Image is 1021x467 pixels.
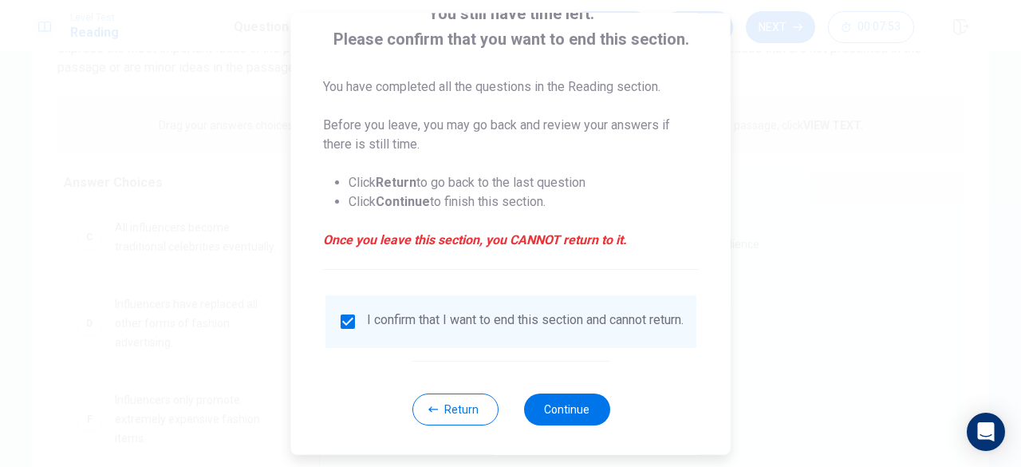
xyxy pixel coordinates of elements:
div: Open Intercom Messenger [967,413,1005,451]
span: You still have time left. Please confirm that you want to end this section. [323,1,699,52]
div: I confirm that I want to end this section and cannot return. [367,312,684,331]
em: Once you leave this section, you CANNOT return to it. [323,231,699,250]
strong: Return [376,175,416,190]
button: Continue [523,394,609,425]
li: Click to finish this section. [349,192,699,212]
p: You have completed all the questions in the Reading section. [323,77,699,97]
button: Return [412,394,498,425]
p: Before you leave, you may go back and review your answers if there is still time. [323,116,699,154]
strong: Continue [376,194,430,209]
li: Click to go back to the last question [349,173,699,192]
